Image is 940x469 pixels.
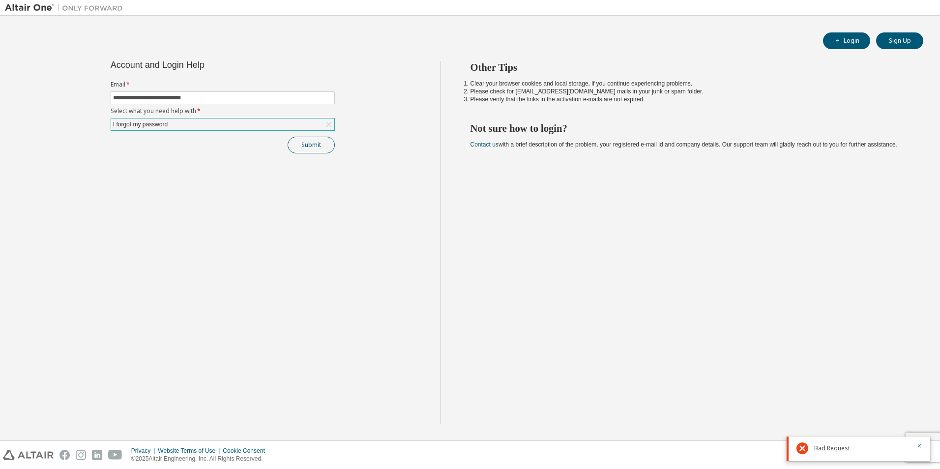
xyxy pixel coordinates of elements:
span: with a brief description of the problem, your registered e-mail id and company details. Our suppo... [470,141,897,148]
div: Account and Login Help [111,61,290,69]
span: Bad Request [814,444,850,452]
button: Sign Up [876,32,923,49]
h2: Not sure how to login? [470,122,906,135]
p: © 2025 Altair Engineering, Inc. All Rights Reserved. [131,455,271,463]
label: Email [111,81,335,88]
button: Submit [288,137,335,153]
div: Cookie Consent [223,447,270,455]
div: Website Terms of Use [158,447,223,455]
li: Clear your browser cookies and local storage, if you continue experiencing problems. [470,80,906,88]
button: Login [823,32,870,49]
label: Select what you need help with [111,107,335,115]
img: linkedin.svg [92,450,102,460]
img: altair_logo.svg [3,450,54,460]
img: facebook.svg [59,450,70,460]
div: I forgot my password [111,118,334,130]
h2: Other Tips [470,61,906,74]
li: Please verify that the links in the activation e-mails are not expired. [470,95,906,103]
img: instagram.svg [76,450,86,460]
li: Please check for [EMAIL_ADDRESS][DOMAIN_NAME] mails in your junk or spam folder. [470,88,906,95]
img: youtube.svg [108,450,122,460]
a: Contact us [470,141,499,148]
div: I forgot my password [112,119,169,130]
img: Altair One [5,3,128,13]
div: Privacy [131,447,158,455]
